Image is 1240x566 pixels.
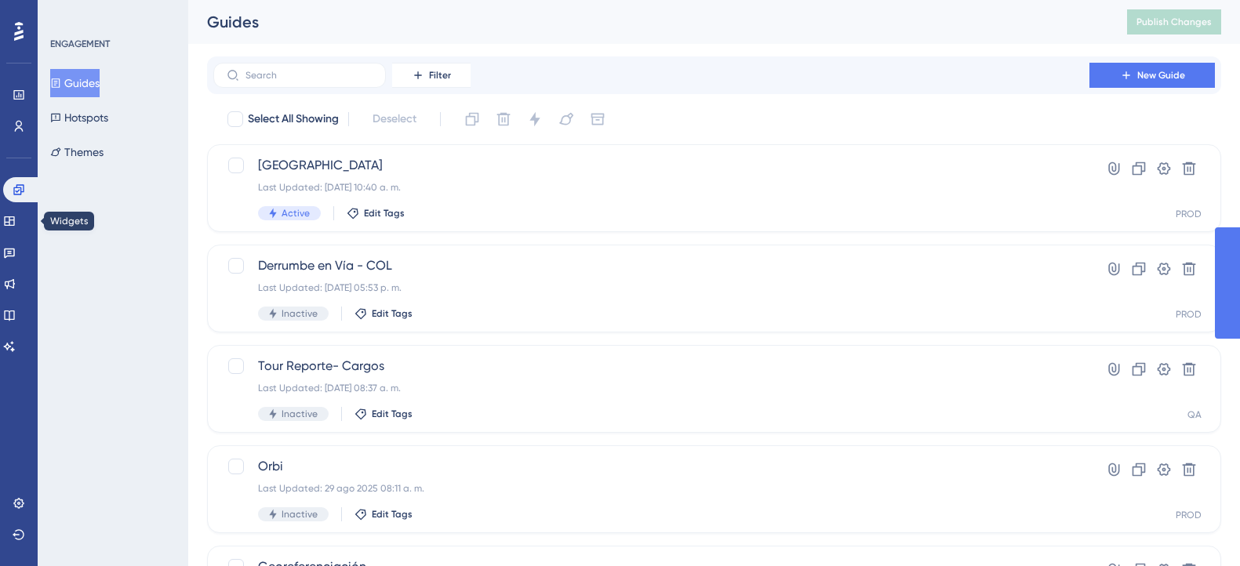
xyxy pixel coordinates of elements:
span: Inactive [282,408,318,420]
span: Tour Reporte- Cargos [258,357,1045,376]
span: Select All Showing [248,110,339,129]
div: PROD [1176,208,1202,220]
button: New Guide [1089,63,1215,88]
span: Edit Tags [372,508,413,521]
span: Publish Changes [1136,16,1212,28]
button: Edit Tags [347,207,405,220]
button: Guides [50,69,100,97]
button: Themes [50,138,104,166]
button: Edit Tags [355,508,413,521]
span: Inactive [282,508,318,521]
button: Edit Tags [355,307,413,320]
span: Inactive [282,307,318,320]
button: Filter [392,63,471,88]
span: New Guide [1137,69,1185,82]
span: Edit Tags [364,207,405,220]
div: PROD [1176,308,1202,321]
span: Filter [429,69,451,82]
div: Last Updated: [DATE] 08:37 a. m. [258,382,1045,394]
div: ENGAGEMENT [50,38,110,50]
span: [GEOGRAPHIC_DATA] [258,156,1045,175]
div: Last Updated: [DATE] 10:40 a. m. [258,181,1045,194]
span: Derrumbe en Vía - COL [258,256,1045,275]
span: Edit Tags [372,408,413,420]
div: QA [1187,408,1202,421]
div: Last Updated: [DATE] 05:53 p. m. [258,281,1045,294]
span: Deselect [373,110,416,129]
span: Active [282,207,310,220]
iframe: UserGuiding AI Assistant Launcher [1174,504,1221,551]
span: Orbi [258,457,1045,476]
button: Deselect [358,105,431,133]
div: Guides [207,11,1088,33]
input: Search [245,70,373,81]
button: Publish Changes [1127,9,1221,34]
div: PROD [1176,509,1202,521]
button: Edit Tags [355,408,413,420]
div: Last Updated: 29 ago 2025 08:11 a. m. [258,482,1045,495]
span: Edit Tags [372,307,413,320]
button: Hotspots [50,103,108,132]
